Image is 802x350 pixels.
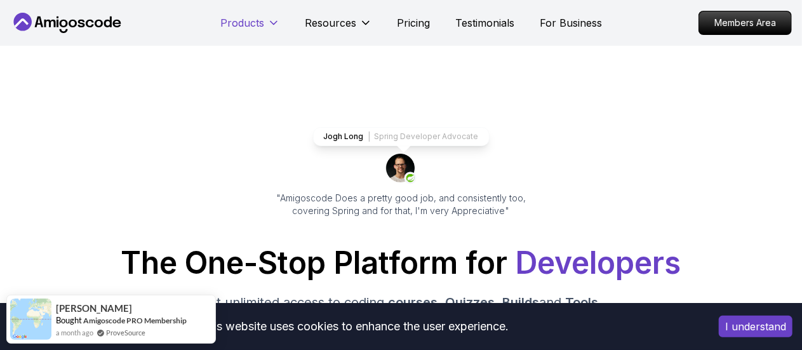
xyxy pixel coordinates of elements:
span: a month ago [56,327,93,338]
button: Accept cookies [719,316,792,337]
p: Spring Developer Advocate [375,131,479,142]
p: Get unlimited access to coding , , and . Start your journey or level up your career with Amigosco... [188,293,615,329]
a: Amigoscode PRO Membership [83,316,187,325]
span: courses [389,295,438,310]
span: Builds [503,295,540,310]
p: Resources [305,15,357,30]
h1: The One-Stop Platform for [10,248,792,278]
span: Tools [566,295,599,310]
button: Resources [305,15,372,41]
img: josh long [386,154,417,184]
button: Products [221,15,280,41]
span: Quizzes [446,295,495,310]
p: Products [221,15,265,30]
p: "Amigoscode Does a pretty good job, and consistently too, covering Spring and for that, I'm very ... [259,192,544,217]
a: For Business [540,15,603,30]
span: Developers [516,244,681,281]
div: This website uses cookies to enhance the user experience. [10,313,700,340]
a: ProveSource [106,327,145,338]
a: Testimonials [456,15,515,30]
span: Bought [56,315,82,325]
a: Members Area [698,11,792,35]
p: Jogh Long [324,131,364,142]
span: [PERSON_NAME] [56,303,132,314]
p: Members Area [699,11,791,34]
img: provesource social proof notification image [10,299,51,340]
a: Pricing [398,15,431,30]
